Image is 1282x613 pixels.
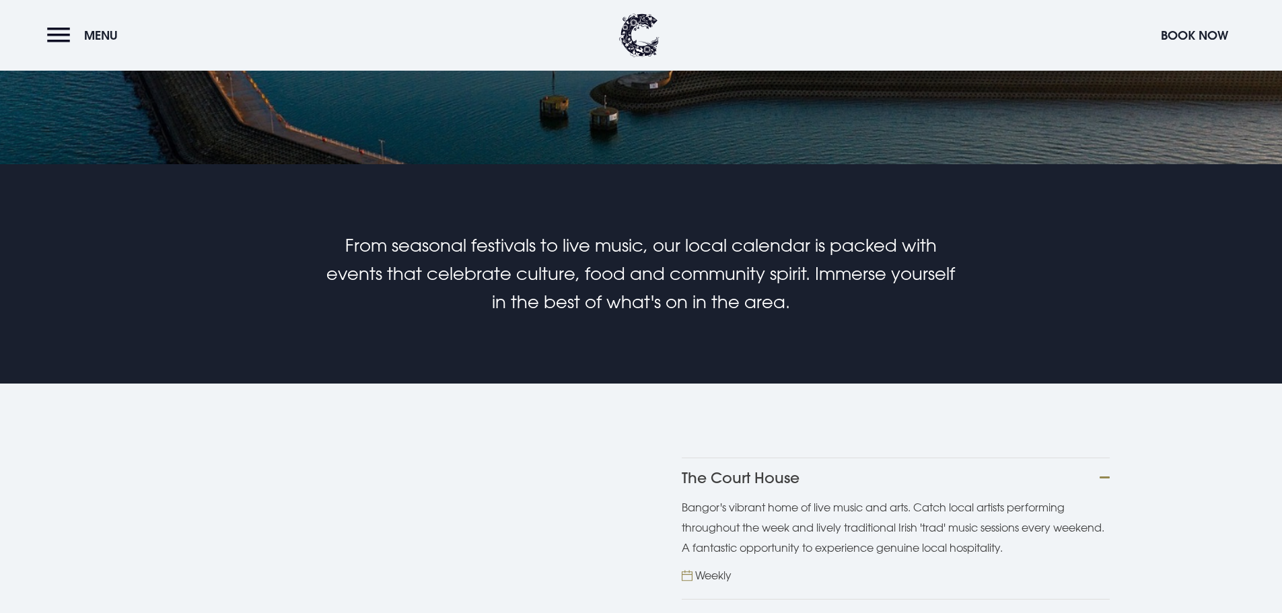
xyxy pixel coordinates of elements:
button: Menu [47,21,124,50]
img: Clandeboye Lodge [619,13,660,57]
p: From seasonal festivals to live music, our local calendar is packed with events that celebrate cu... [320,231,961,316]
p: Weekly [695,565,732,585]
span: Menu [84,28,118,43]
button: Book Now [1154,21,1235,50]
p: Bangor's vibrant home of live music and arts. Catch local artists performing throughout the week ... [682,497,1110,558]
button: The Court House [682,458,1110,497]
